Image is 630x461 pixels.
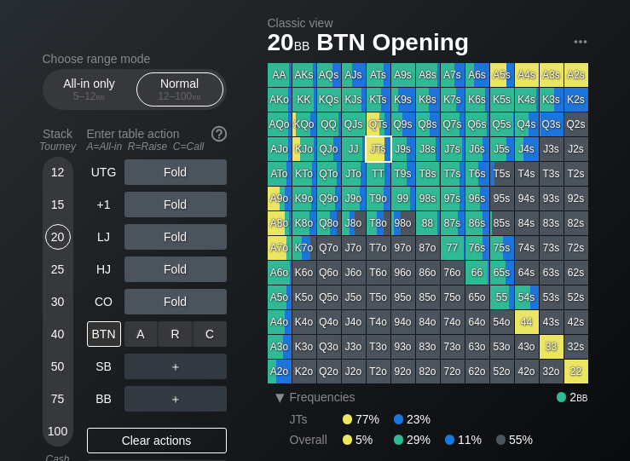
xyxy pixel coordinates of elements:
[391,285,415,309] div: 95o
[391,236,415,260] div: 97o
[342,88,366,112] div: KJs
[87,428,227,453] div: Clear actions
[367,236,390,260] div: T7o
[292,162,316,186] div: KTo
[124,321,158,347] div: A
[317,187,341,210] div: Q9o
[490,360,514,383] div: 52o
[416,112,440,136] div: Q8s
[268,335,292,359] div: A3o
[290,433,343,447] div: Overall
[292,310,316,334] div: K4o
[292,211,316,235] div: K8o
[391,162,415,186] div: T9s
[292,187,316,210] div: K9o
[540,310,564,334] div: 43s
[540,261,564,285] div: 63s
[317,310,341,334] div: Q4o
[490,187,514,210] div: 95s
[269,387,292,407] div: ▾
[268,187,292,210] div: A9o
[465,335,489,359] div: 63o
[124,354,227,379] div: ＋
[268,112,292,136] div: AQo
[515,310,539,334] div: 44
[268,63,292,87] div: AA
[268,285,292,309] div: A5o
[294,35,310,54] span: bb
[367,360,390,383] div: T2o
[124,224,227,250] div: Fold
[465,285,489,309] div: 65o
[342,335,366,359] div: J3o
[441,310,465,334] div: 74o
[290,390,355,404] span: Frequencies
[540,162,564,186] div: T3s
[87,386,121,412] div: BB
[268,162,292,186] div: ATo
[416,285,440,309] div: 85o
[367,211,390,235] div: T8o
[391,187,415,210] div: 99
[87,321,121,347] div: BTN
[540,285,564,309] div: 53s
[576,390,587,404] span: bb
[45,354,71,379] div: 50
[441,63,465,87] div: A7s
[564,360,588,383] div: 22
[317,236,341,260] div: Q7o
[441,187,465,210] div: 97s
[45,386,71,412] div: 75
[268,211,292,235] div: A8o
[465,112,489,136] div: Q6s
[540,112,564,136] div: Q3s
[515,88,539,112] div: K4s
[317,211,341,235] div: Q8o
[394,433,445,447] div: 29%
[342,137,366,161] div: JJ
[87,141,227,153] div: A=All-in R=Raise C=Call
[465,137,489,161] div: J6s
[87,289,121,314] div: CO
[268,310,292,334] div: A4o
[465,88,489,112] div: K6s
[540,187,564,210] div: 93s
[416,211,440,235] div: 88
[515,137,539,161] div: J4s
[36,120,80,159] div: Stack
[367,187,390,210] div: T9o
[317,63,341,87] div: AQs
[465,187,489,210] div: 96s
[416,187,440,210] div: 98s
[416,63,440,87] div: A8s
[490,236,514,260] div: 75s
[124,289,227,314] div: Fold
[391,112,415,136] div: Q9s
[342,187,366,210] div: J9o
[342,112,366,136] div: QJs
[367,261,390,285] div: T6o
[314,30,471,58] span: BTN Opening
[210,124,228,143] img: help.32db89a4.svg
[416,261,440,285] div: 86o
[465,211,489,235] div: 86s
[194,321,227,347] div: C
[465,310,489,334] div: 64o
[367,112,390,136] div: QTs
[515,360,539,383] div: 42o
[441,88,465,112] div: K7s
[416,88,440,112] div: K8s
[441,335,465,359] div: 73o
[50,73,129,106] div: All-in only
[490,261,514,285] div: 65s
[343,433,394,447] div: 5%
[367,162,390,186] div: TT
[490,310,514,334] div: 54o
[45,418,71,444] div: 100
[540,88,564,112] div: K3s
[36,141,80,153] div: Tourney
[515,261,539,285] div: 64s
[124,321,227,347] div: ＋
[391,63,415,87] div: A9s
[496,433,533,447] div: 55%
